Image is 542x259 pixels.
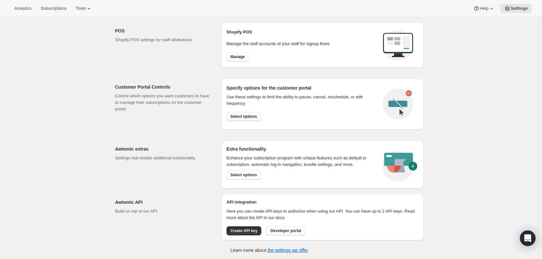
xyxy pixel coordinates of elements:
p: Control which options you want customers to have to manage their subscriptions on the customer po... [115,93,211,112]
p: Manage the staff accounts of your staff for signup flows [227,41,377,47]
span: Settings [511,6,528,11]
span: Subscriptions [41,6,67,11]
div: Open Intercom Messenger [520,230,536,246]
span: Analytics [14,6,31,11]
button: Select options [227,170,261,179]
span: Select options [230,172,257,178]
span: Developer portal [270,228,301,233]
span: Manage [230,54,245,59]
p: Settings that enable additional functionality. [115,155,211,161]
span: Select options [230,114,257,119]
p: Here you can create API keys to authorize when using our API. You can have up to 2 API keys. Read... [227,208,418,221]
button: Analytics [10,4,35,13]
p: Enhance your subscription program with unique features such as default to subscription, automatic... [227,155,375,168]
button: Select options [227,112,261,121]
span: Tools [76,6,86,11]
h2: Extra functionality [227,146,266,152]
h2: API integration [227,199,418,205]
p: Learn more about [230,247,308,253]
button: Developer portal [266,226,305,235]
a: the settings we offer [267,248,308,253]
h2: Specify options for the customer portal [227,85,377,91]
p: Shopify POS settings for staff attributions [115,37,211,43]
span: Help [480,6,488,11]
p: Build on top of our API. [115,208,211,215]
button: Manage [227,52,249,61]
span: Create API key [230,228,258,233]
h2: Awtomic API [115,199,211,205]
button: Subscriptions [37,4,70,13]
h2: Customer Portal Controls [115,84,211,90]
button: Help [469,4,499,13]
div: Use these settings to limit the ability to pause, cancel, reschedule, or edit frequency. [227,94,377,107]
h2: Shopify POS [227,29,377,35]
h2: Awtomic extras [115,146,211,152]
button: Create API key [227,226,262,235]
button: Settings [500,4,532,13]
button: Tools [72,4,96,13]
h2: POS [115,28,211,34]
